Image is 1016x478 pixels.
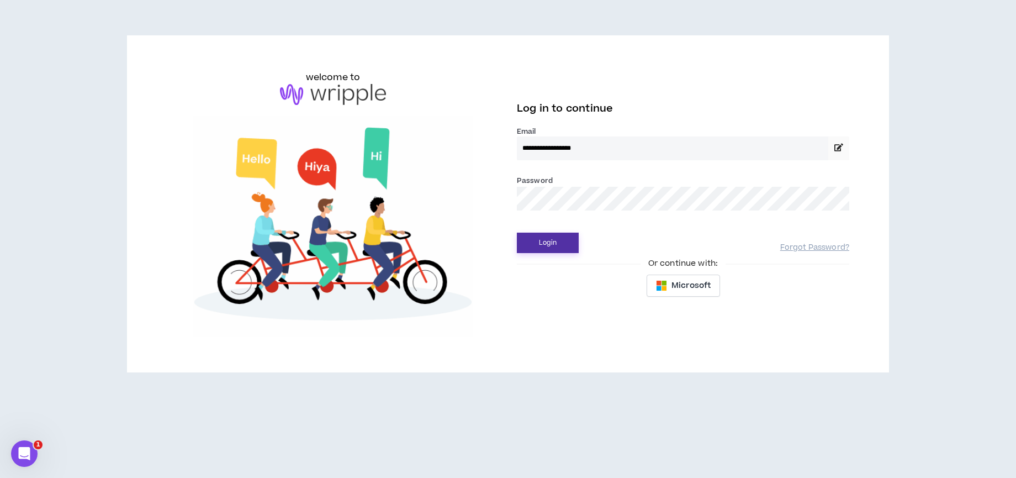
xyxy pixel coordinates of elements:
[34,440,43,449] span: 1
[11,440,38,467] iframe: Intercom live chat
[517,233,579,253] button: Login
[517,102,613,115] span: Log in to continue
[517,127,849,136] label: Email
[517,176,553,186] label: Password
[780,243,849,253] a: Forgot Password?
[280,84,386,105] img: logo-brand.png
[671,280,711,292] span: Microsoft
[641,258,726,270] span: Or continue with:
[647,275,720,297] button: Microsoft
[167,116,499,338] img: Welcome to Wripple
[306,71,361,84] h6: welcome to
